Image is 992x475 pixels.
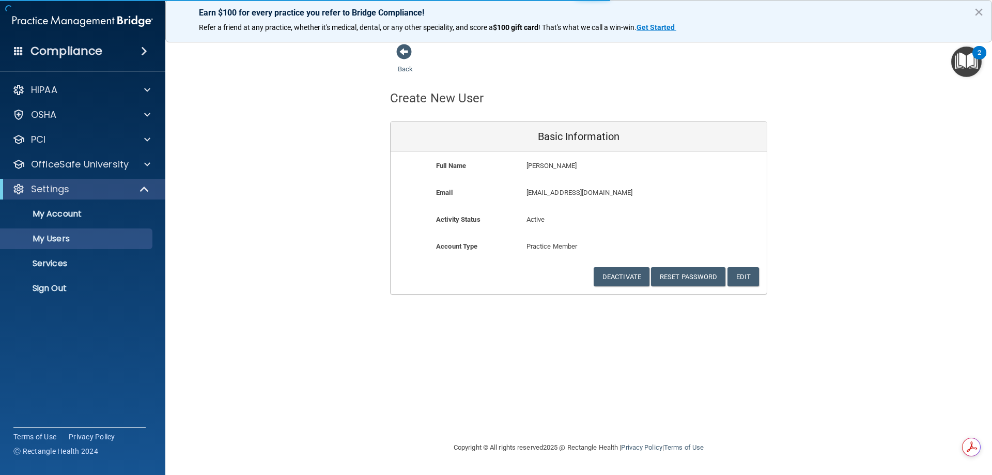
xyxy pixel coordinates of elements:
a: Get Started [637,23,676,32]
p: Active [526,213,631,226]
button: Open Resource Center, 2 new notifications [951,47,982,77]
p: Sign Out [7,283,148,294]
p: Services [7,258,148,269]
a: Privacy Policy [621,443,662,451]
a: Terms of Use [13,432,56,442]
p: HIPAA [31,84,57,96]
button: Edit [727,267,759,286]
span: Refer a friend at any practice, whether it's medical, dental, or any other speciality, and score a [199,23,493,32]
p: Earn $100 for every practice you refer to Bridge Compliance! [199,8,958,18]
div: Basic Information [391,122,767,152]
span: ! That's what we call a win-win. [538,23,637,32]
h4: Compliance [30,44,102,58]
p: My Account [7,209,148,219]
img: PMB logo [12,11,153,32]
p: [EMAIL_ADDRESS][DOMAIN_NAME] [526,187,691,199]
button: Reset Password [651,267,725,286]
strong: Get Started [637,23,675,32]
a: HIPAA [12,84,150,96]
p: My Users [7,234,148,244]
a: OSHA [12,109,150,121]
a: PCI [12,133,150,146]
a: Back [398,53,413,73]
p: Practice Member [526,240,631,253]
strong: $100 gift card [493,23,538,32]
iframe: Drift Widget Chat Controller [813,402,980,443]
a: OfficeSafe University [12,158,150,171]
p: OfficeSafe University [31,158,129,171]
b: Account Type [436,242,477,250]
p: Settings [31,183,69,195]
b: Email [436,189,453,196]
p: OSHA [31,109,57,121]
div: Copyright © All rights reserved 2025 @ Rectangle Health | | [390,431,767,464]
b: Activity Status [436,216,481,223]
button: Deactivate [594,267,649,286]
p: PCI [31,133,45,146]
p: [PERSON_NAME] [526,160,691,172]
button: Close [974,4,984,20]
div: 2 [978,53,981,66]
span: Ⓒ Rectangle Health 2024 [13,446,98,456]
h4: Create New User [390,91,484,105]
a: Settings [12,183,150,195]
a: Terms of Use [664,443,704,451]
b: Full Name [436,162,466,170]
a: Privacy Policy [69,432,115,442]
